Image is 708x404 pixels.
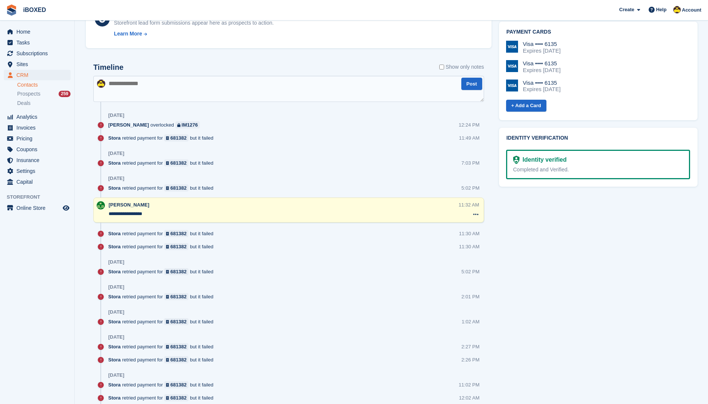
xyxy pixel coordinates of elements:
[16,155,61,165] span: Insurance
[513,166,683,174] div: Completed and Verified.
[506,60,518,72] img: Visa Logo
[4,48,71,59] a: menu
[461,159,479,167] div: 7:03 PM
[16,112,61,122] span: Analytics
[108,293,217,300] div: retried payment for but it failed
[17,90,71,98] a: Prospects 259
[16,122,61,133] span: Invoices
[108,293,121,300] span: Stora
[164,230,188,237] a: 681382
[108,318,121,325] span: Stora
[108,381,217,388] div: retried payment for but it failed
[16,203,61,213] span: Online Store
[17,90,40,97] span: Prospects
[109,202,149,208] span: [PERSON_NAME]
[108,394,121,401] span: Stora
[461,356,479,363] div: 2:26 PM
[461,268,479,275] div: 5:02 PM
[523,67,561,74] div: Expires [DATE]
[16,37,61,48] span: Tasks
[171,318,187,325] div: 681382
[171,394,187,401] div: 681382
[523,60,561,67] div: Visa •••• 6135
[164,343,188,350] a: 681382
[108,121,149,128] span: [PERSON_NAME]
[4,27,71,37] a: menu
[171,356,187,363] div: 681382
[461,293,479,300] div: 2:01 PM
[97,80,105,88] img: Katie Brown
[93,63,124,72] h2: Timeline
[108,334,124,340] div: [DATE]
[108,134,217,142] div: retried payment for but it failed
[164,356,188,363] a: 681382
[16,144,61,155] span: Coupons
[17,99,71,107] a: Deals
[520,155,567,164] div: Identity verified
[459,394,480,401] div: 12:02 AM
[17,81,71,88] a: Contacts
[164,381,188,388] a: 681382
[108,343,121,350] span: Stora
[108,356,121,363] span: Stora
[62,203,71,212] a: Preview store
[108,150,124,156] div: [DATE]
[656,6,667,13] span: Help
[164,134,188,142] a: 681382
[4,203,71,213] a: menu
[114,30,274,38] a: Learn More
[523,41,561,47] div: Visa •••• 6135
[97,201,105,209] img: Amanda Forder
[461,184,479,192] div: 5:02 PM
[16,177,61,187] span: Capital
[439,63,484,71] label: Show only notes
[506,135,690,141] h2: Identity verification
[523,86,561,93] div: Expires [DATE]
[171,184,187,192] div: 681382
[673,6,681,13] img: Katie Brown
[16,70,61,80] span: CRM
[175,121,200,128] a: IM1276
[16,166,61,176] span: Settings
[4,166,71,176] a: menu
[459,134,480,142] div: 11:49 AM
[59,91,71,97] div: 259
[20,4,49,16] a: iBOXED
[114,19,274,27] div: Storefront lead form submissions appear here as prospects to action.
[108,284,124,290] div: [DATE]
[164,394,188,401] a: 681382
[16,48,61,59] span: Subscriptions
[171,230,187,237] div: 681382
[108,230,121,237] span: Stora
[108,159,121,167] span: Stora
[682,6,701,14] span: Account
[506,100,546,112] a: + Add a Card
[108,259,124,265] div: [DATE]
[17,100,31,107] span: Deals
[164,184,188,192] a: 681382
[164,318,188,325] a: 681382
[164,293,188,300] a: 681382
[4,155,71,165] a: menu
[108,159,217,167] div: retried payment for but it failed
[4,144,71,155] a: menu
[108,372,124,378] div: [DATE]
[4,59,71,69] a: menu
[171,343,187,350] div: 681382
[108,134,121,142] span: Stora
[459,201,479,208] div: 11:32 AM
[506,29,690,35] h2: Payment cards
[6,4,17,16] img: stora-icon-8386f47178a22dfd0bd8f6a31ec36ba5ce8667c1dd55bd0f319d3a0aa187defe.svg
[114,30,142,38] div: Learn More
[7,193,74,201] span: Storefront
[108,112,124,118] div: [DATE]
[459,121,480,128] div: 12:24 PM
[16,133,61,144] span: Pricing
[523,47,561,54] div: Expires [DATE]
[108,184,217,192] div: retried payment for but it failed
[171,243,187,250] div: 681382
[4,70,71,80] a: menu
[108,268,217,275] div: retried payment for but it failed
[16,59,61,69] span: Sites
[461,78,482,90] button: Post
